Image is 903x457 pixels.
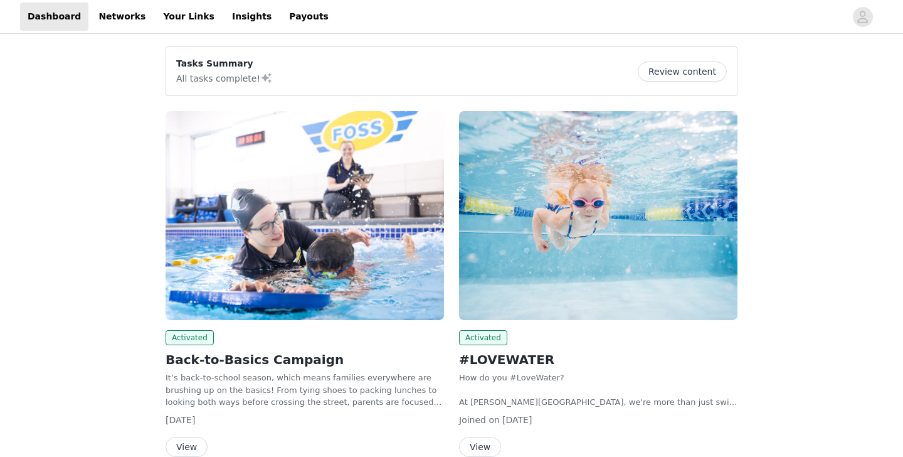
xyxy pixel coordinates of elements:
button: Review content [638,62,727,82]
a: Dashboard [20,3,88,31]
a: Payouts [282,3,336,31]
a: Insights [224,3,279,31]
button: View [166,437,208,457]
div: avatar [857,7,869,27]
a: View [166,443,208,452]
img: Foss Swim School [166,111,444,320]
button: View [459,437,501,457]
h2: Back-to-Basics Campaign [166,350,444,369]
p: Tasks Summary [176,57,273,70]
p: It’s back-to-school season, which means families everywhere are brushing up on the basics! From t... [166,372,444,409]
h2: #LOVEWATER [459,350,737,369]
img: Foss Swim School [459,111,737,320]
span: [DATE] [502,415,532,425]
p: All tasks complete! [176,70,273,85]
span: Activated [459,330,507,345]
p: How do you #LoveWater? [459,372,737,384]
a: Your Links [156,3,222,31]
a: View [459,443,501,452]
p: At [PERSON_NAME][GEOGRAPHIC_DATA], we're more than just swim lessons. We're all about creating a ... [459,396,737,409]
span: Activated [166,330,214,345]
span: Joined on [459,415,500,425]
span: [DATE] [166,415,195,425]
a: Networks [91,3,153,31]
